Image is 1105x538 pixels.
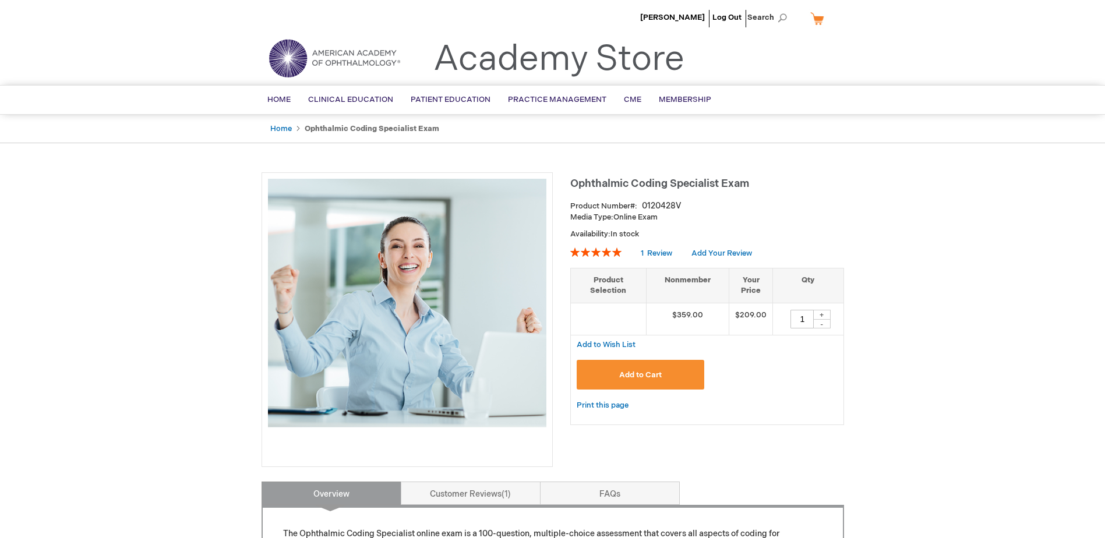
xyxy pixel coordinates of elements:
[305,124,439,133] strong: Ophthalmic Coding Specialist Exam
[641,249,674,258] a: 1 Review
[570,247,622,257] div: 100%
[570,178,749,190] span: Ophthalmic Coding Specialist Exam
[411,95,490,104] span: Patient Education
[691,249,752,258] a: Add Your Review
[401,482,541,505] a: Customer Reviews1
[577,339,636,349] a: Add to Wish List
[540,482,680,505] a: FAQs
[610,229,639,239] span: In stock
[747,6,792,29] span: Search
[308,95,393,104] span: Clinical Education
[640,13,705,22] a: [PERSON_NAME]
[571,268,647,303] th: Product Selection
[267,95,291,104] span: Home
[262,482,401,505] a: Overview
[570,212,844,223] p: Online Exam
[790,310,814,328] input: Qty
[773,268,843,303] th: Qty
[570,201,637,211] strong: Product Number
[712,13,742,22] a: Log Out
[433,38,684,80] a: Academy Store
[659,95,711,104] span: Membership
[570,213,613,222] strong: Media Type:
[570,229,844,240] p: Availability:
[577,398,629,413] a: Print this page
[270,124,292,133] a: Home
[642,200,681,212] div: 0120428V
[508,95,606,104] span: Practice Management
[729,268,773,303] th: Your Price
[729,303,773,335] td: $209.00
[577,360,705,390] button: Add to Cart
[813,310,831,320] div: +
[502,489,511,499] span: 1
[813,319,831,328] div: -
[647,268,729,303] th: Nonmember
[619,370,662,380] span: Add to Cart
[624,95,641,104] span: CME
[647,249,672,258] span: Review
[641,249,644,258] span: 1
[268,179,546,457] img: Ophthalmic Coding Specialist Exam
[647,303,729,335] td: $359.00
